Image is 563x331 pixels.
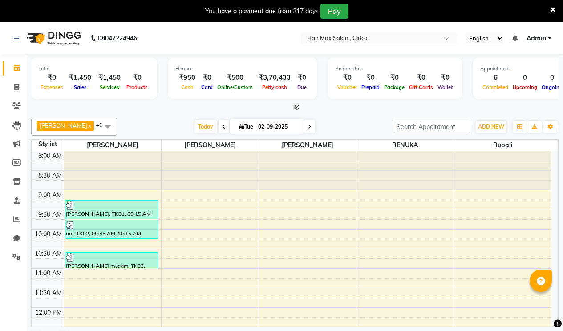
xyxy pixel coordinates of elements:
[33,288,64,298] div: 11:30 AM
[480,73,510,83] div: 6
[124,84,150,90] span: Products
[65,253,158,268] div: [PERSON_NAME] myadm, TK03, 10:35 AM-11:00 AM, HAIR WASH WITH CONDITIONER L'OREALMedium
[335,84,359,90] span: Voucher
[359,84,382,90] span: Prepaid
[38,73,65,83] div: ₹0
[33,230,64,239] div: 10:00 AM
[32,140,64,149] div: Stylist
[382,73,407,83] div: ₹0
[98,26,137,51] b: 08047224946
[435,84,455,90] span: Wallet
[215,73,255,83] div: ₹500
[320,4,348,19] button: Pay
[97,84,122,90] span: Services
[510,73,539,83] div: 0
[33,249,64,258] div: 10:30 AM
[175,73,199,83] div: ₹950
[36,151,64,161] div: 8:00 AM
[335,73,359,83] div: ₹0
[175,65,310,73] div: Finance
[162,140,259,151] span: [PERSON_NAME]
[65,201,158,219] div: [PERSON_NAME], TK01, 09:15 AM-09:45 AM, Haircut & Styling MensClassic Cut
[335,65,455,73] div: Redemption
[255,120,300,133] input: 2025-09-02
[199,73,215,83] div: ₹0
[65,220,158,238] div: om, TK02, 09:45 AM-10:15 AM, Haircut & Styling MensClassic Cut
[393,120,470,133] input: Search Appointment
[407,84,435,90] span: Gift Cards
[179,84,196,90] span: Cash
[64,140,161,151] span: [PERSON_NAME]
[96,121,109,129] span: +6
[40,122,87,129] span: [PERSON_NAME]
[255,73,294,83] div: ₹3,70,433
[382,84,407,90] span: Package
[38,65,150,73] div: Total
[407,73,435,83] div: ₹0
[33,269,64,278] div: 11:00 AM
[295,84,309,90] span: Due
[95,73,124,83] div: ₹1,450
[65,73,95,83] div: ₹1,450
[33,308,64,317] div: 12:00 PM
[72,84,89,90] span: Sales
[510,84,539,90] span: Upcoming
[36,210,64,219] div: 9:30 AM
[215,84,255,90] span: Online/Custom
[527,34,546,43] span: Admin
[87,122,91,129] a: x
[359,73,382,83] div: ₹0
[435,73,455,83] div: ₹0
[260,84,289,90] span: Petty cash
[205,7,319,16] div: You have a payment due from 217 days
[476,121,506,133] button: ADD NEW
[480,84,510,90] span: Completed
[237,123,255,130] span: Tue
[36,171,64,180] div: 8:30 AM
[23,26,84,51] img: logo
[478,123,504,130] span: ADD NEW
[124,73,150,83] div: ₹0
[38,84,65,90] span: Expenses
[356,140,454,151] span: RENUKA
[259,140,356,151] span: [PERSON_NAME]
[194,120,217,133] span: Today
[36,190,64,200] div: 9:00 AM
[526,295,554,322] iframe: chat widget
[199,84,215,90] span: Card
[294,73,310,83] div: ₹0
[454,140,551,151] span: Rupali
